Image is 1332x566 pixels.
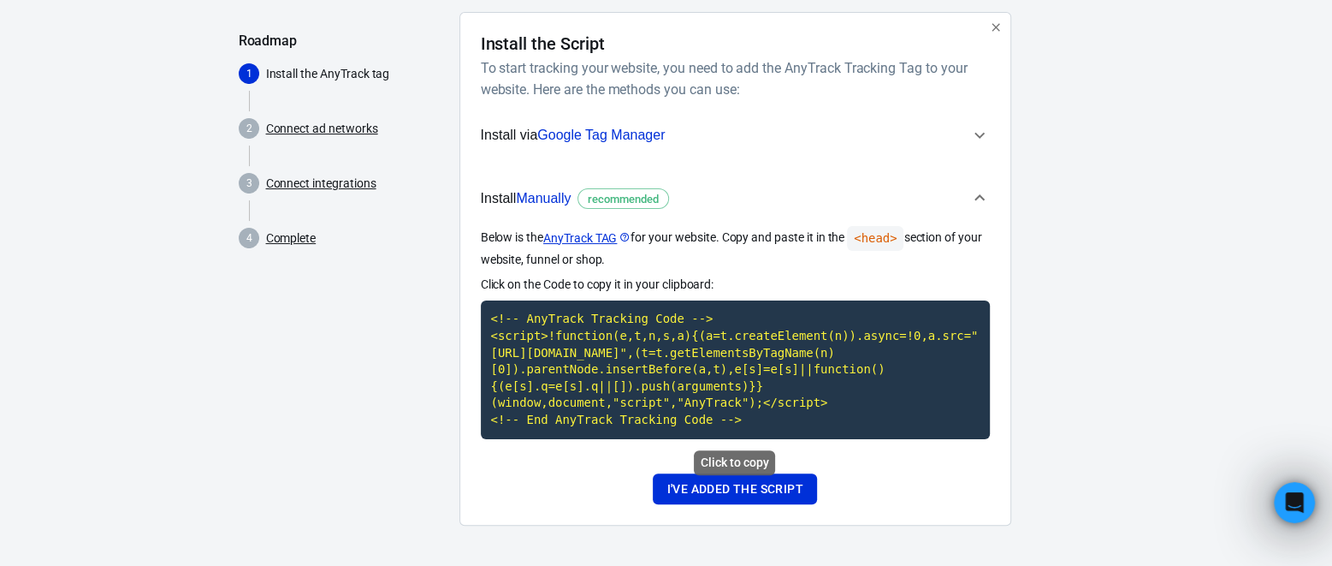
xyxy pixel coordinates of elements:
button: Install viaGoogle Tag Manager [481,114,990,157]
a: Connect integrations [266,175,376,193]
h5: Roadmap [239,33,446,50]
text: 3 [246,177,252,189]
p: Below is the for your website. Copy and paste it in the section of your website, funnel or shop. [481,226,990,269]
p: Install the AnyTrack tag [266,65,446,83]
div: Click to copy [694,450,775,475]
p: Click on the Code to copy it in your clipboard: [481,276,990,294]
span: recommended [582,191,665,208]
a: Complete [266,229,317,247]
text: 4 [246,232,252,244]
span: Manually [516,191,571,206]
code: <head> [847,226,903,251]
span: Google Tag Manager [537,128,665,142]
a: AnyTrack TAG [543,229,630,247]
code: Click to copy [481,301,990,438]
span: Install via [481,124,666,146]
button: I've added the script [653,474,816,505]
h6: To start tracking your website, you need to add the AnyTrack Tracking Tag to your website. Here a... [481,57,983,100]
text: 1 [246,68,252,80]
span: Install [481,188,670,210]
button: InstallManuallyrecommended [481,170,990,227]
text: 2 [246,122,252,134]
a: Connect ad networks [266,120,378,138]
h4: Install the Script [481,33,605,54]
iframe: Intercom live chat [1274,482,1315,523]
